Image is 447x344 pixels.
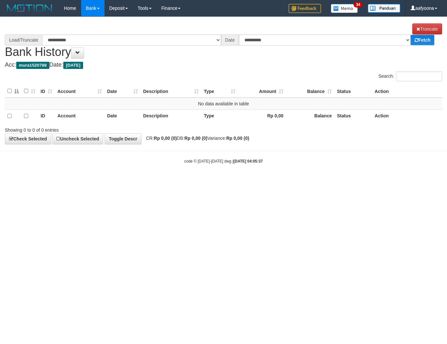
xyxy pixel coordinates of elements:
h4: Acc: Date: [5,62,442,68]
th: Status [334,85,372,98]
img: MOTION_logo.png [5,3,54,13]
strong: Rp 0,00 (0) [226,136,249,141]
th: Type: activate to sort column ascending [201,85,238,98]
span: [DATE] [63,62,83,69]
div: Showing 0 to 0 of 0 entries [5,124,181,133]
strong: Rp 0,00 (0) [184,136,207,141]
input: Search: [396,72,442,81]
th: Action [372,110,442,122]
th: ID [38,110,55,122]
small: code © [DATE]-[DATE] dwg | [184,159,263,164]
img: panduan.png [368,4,400,13]
a: Toggle Descr [105,133,142,144]
strong: [DATE] 04:05:37 [233,159,263,164]
th: Account: activate to sort column ascending [55,85,105,98]
td: No data available in table [5,98,442,110]
th: Balance: activate to sort column ascending [286,85,334,98]
th: Description [141,110,201,122]
th: Balance [286,110,334,122]
a: Fetch [411,35,434,45]
label: Search: [379,72,442,81]
img: Button%20Memo.svg [331,4,358,13]
th: : activate to sort column descending [5,85,21,98]
th: Description: activate to sort column ascending [141,85,201,98]
h1: Bank History [5,23,442,59]
th: ID: activate to sort column ascending [38,85,55,98]
a: Uncheck Selected [52,133,103,144]
th: Action [372,85,442,98]
div: Date [221,34,239,46]
a: Check Selected [5,133,51,144]
th: Rp 0,00 [238,110,286,122]
span: mura1520788 [16,62,49,69]
span: 34 [354,2,362,7]
th: Status [334,110,372,122]
strong: Rp 0,00 (0) [154,136,177,141]
th: Amount: activate to sort column ascending [238,85,286,98]
th: Type [201,110,238,122]
a: Truncate [412,23,442,34]
div: Load/Truncate [5,34,42,46]
th: Date: activate to sort column ascending [105,85,141,98]
img: Feedback.jpg [289,4,321,13]
th: Date [105,110,141,122]
span: CR: DB: Variance: [143,136,249,141]
th: Account [55,110,105,122]
th: : activate to sort column ascending [21,85,38,98]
